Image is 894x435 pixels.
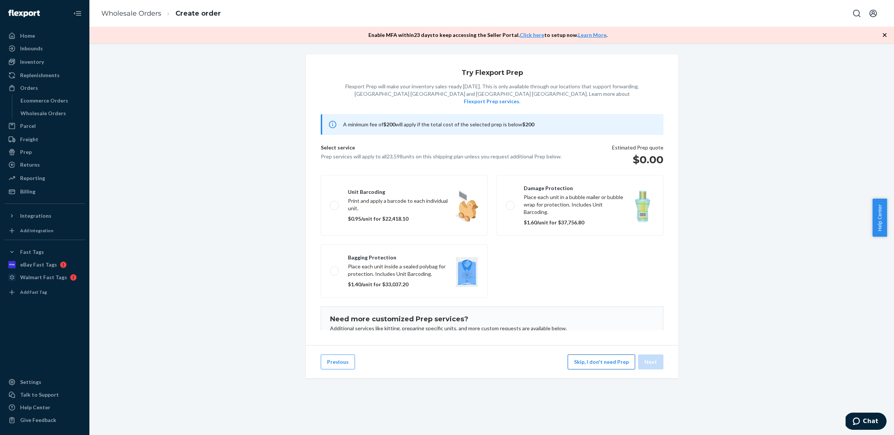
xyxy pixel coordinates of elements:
a: Replenishments [4,69,85,81]
ol: breadcrumbs [95,3,227,25]
a: Home [4,30,85,42]
div: eBay Fast Tags [20,261,57,268]
div: Prep [20,148,32,156]
a: Billing [4,186,85,198]
div: Billing [20,188,35,195]
a: Add Fast Tag [4,286,85,298]
button: Fast Tags [4,246,85,258]
iframe: Opens a widget where you can chat to one of our agents [846,413,887,431]
b: $200 [383,121,395,127]
a: eBay Fast Tags [4,259,85,271]
a: Wholesale Orders [17,107,85,119]
p: Flexport Prep will make your inventory sales-ready [DATE]. This is only available through our loc... [345,83,639,105]
div: Returns [20,161,40,168]
div: Fast Tags [20,248,44,256]
h1: Need more customized Prep services? [330,316,654,323]
div: Replenishments [20,72,60,79]
div: Inventory [20,58,44,66]
a: Parcel [4,120,85,132]
a: Inventory [4,56,85,68]
a: Returns [4,159,85,171]
a: Inbounds [4,42,85,54]
a: Learn More [578,32,606,38]
button: Skip, I don't need Prep [568,354,635,369]
a: Ecommerce Orders [17,95,85,107]
div: Walmart Fast Tags [20,274,67,281]
a: Click here [520,32,544,38]
a: Reporting [4,172,85,184]
div: Reporting [20,174,45,182]
div: Talk to Support [20,391,59,398]
div: Give Feedback [20,416,56,424]
p: Prep services will apply to all 23,598 units on this shipping plan unless you request additional ... [321,153,562,160]
div: Settings [20,378,41,386]
div: Freight [20,136,38,143]
a: Create order [175,9,221,18]
p: Additional services like kitting, preparing specific units, and more custom requests are availabl... [330,325,654,332]
a: Help Center [4,401,85,413]
button: Next [638,354,663,369]
button: Close Navigation [70,6,85,21]
button: Integrations [4,210,85,222]
div: Home [20,32,35,40]
div: Orders [20,84,38,92]
div: Inbounds [20,45,43,52]
h1: Try Flexport Prep [462,69,523,77]
div: Ecommerce Orders [20,97,68,104]
button: Open account menu [866,6,881,21]
h1: $0.00 [612,153,663,166]
a: Orders [4,82,85,94]
a: Walmart Fast Tags [4,271,85,283]
button: Give Feedback [4,414,85,426]
a: Settings [4,376,85,388]
div: Add Fast Tag [20,289,47,295]
p: Enable MFA within 23 days to keep accessing the Seller Portal. to setup now. . [368,31,608,39]
button: Talk to Support [4,389,85,401]
a: Wholesale Orders [101,9,161,18]
a: Prep [4,146,85,158]
b: $200 [522,121,534,127]
div: Wholesale Orders [20,110,66,117]
button: Previous [321,354,355,369]
span: A minimum fee of will apply if the total cost of the selected prep is below [343,121,534,127]
div: Integrations [20,212,51,220]
div: Parcel [20,122,36,130]
p: Estimated Prep quote [612,144,663,151]
p: Select service [321,144,562,153]
button: Flexport Prep services [464,98,519,105]
a: Add Integration [4,225,85,237]
div: Help Center [20,404,50,411]
button: Open Search Box [849,6,864,21]
div: Add Integration [20,227,53,234]
img: Flexport logo [8,10,40,17]
button: Help Center [872,199,887,237]
a: Freight [4,133,85,145]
